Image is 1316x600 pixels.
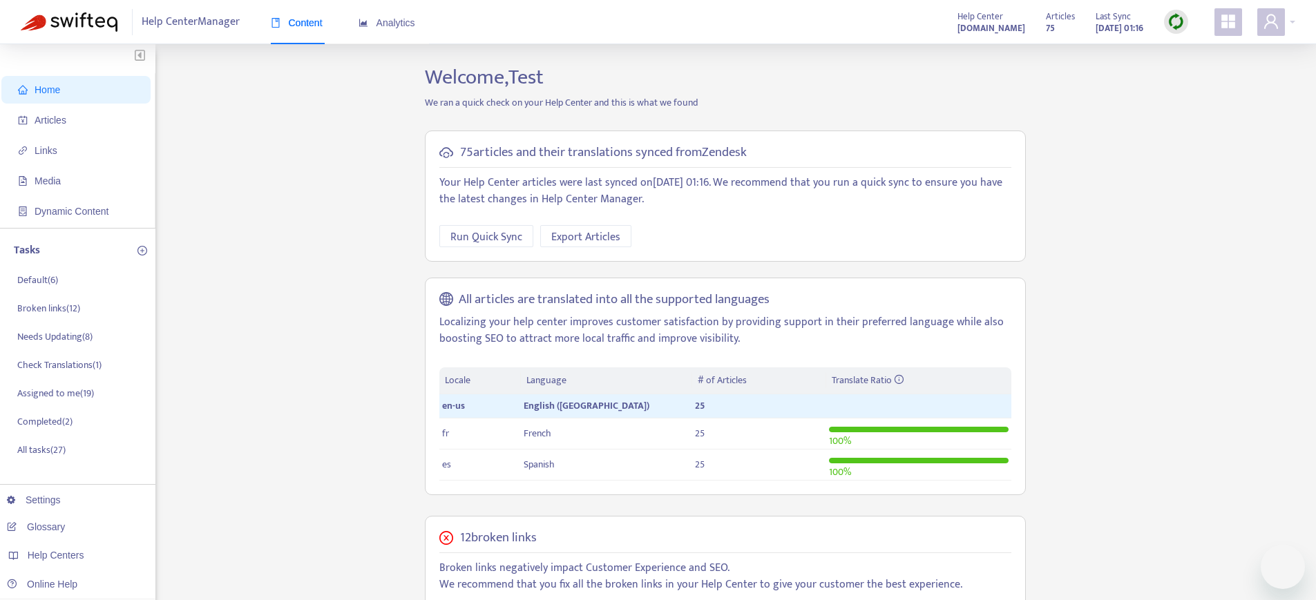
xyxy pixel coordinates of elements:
[442,456,451,472] span: es
[35,115,66,126] span: Articles
[695,425,705,441] span: 25
[524,398,649,414] span: English ([GEOGRAPHIC_DATA])
[17,329,93,344] p: Needs Updating ( 8 )
[7,579,77,590] a: Online Help
[1220,13,1237,30] span: appstore
[439,146,453,159] span: cloud-sync
[442,398,465,414] span: en-us
[540,225,631,247] button: Export Articles
[35,145,57,156] span: Links
[28,550,84,561] span: Help Centers
[524,456,555,472] span: Spanish
[439,367,521,394] th: Locale
[442,425,449,441] span: fr
[137,246,147,255] span: plus-circle
[460,530,537,546] h5: 12 broken links
[414,95,1036,110] p: We ran a quick check on your Help Center and this is what we found
[1046,9,1075,24] span: Articles
[17,301,80,316] p: Broken links ( 12 )
[1046,21,1055,36] strong: 75
[524,425,551,441] span: French
[439,175,1011,208] p: Your Help Center articles were last synced on [DATE] 01:16 . We recommend that you run a quick sy...
[692,367,826,394] th: # of Articles
[17,386,94,400] p: Assigned to me ( 19 )
[695,456,705,472] span: 25
[18,146,28,155] span: link
[829,464,851,480] span: 100 %
[829,433,851,449] span: 100 %
[271,18,280,28] span: book
[439,225,533,247] button: Run Quick Sync
[439,292,453,308] span: global
[957,21,1025,36] strong: [DOMAIN_NAME]
[17,443,66,457] p: All tasks ( 27 )
[18,176,28,186] span: file-image
[359,18,368,28] span: area-chart
[17,358,102,372] p: Check Translations ( 1 )
[14,242,40,259] p: Tasks
[957,9,1003,24] span: Help Center
[551,229,620,246] span: Export Articles
[271,17,323,28] span: Content
[21,12,117,32] img: Swifteq
[439,531,453,545] span: close-circle
[425,60,544,95] span: Welcome, Test
[18,115,28,125] span: account-book
[1096,9,1131,24] span: Last Sync
[832,373,1006,388] div: Translate Ratio
[439,314,1011,347] p: Localizing your help center improves customer satisfaction by providing support in their preferre...
[1167,13,1185,30] img: sync.dc5367851b00ba804db3.png
[18,85,28,95] span: home
[7,521,65,532] a: Glossary
[1261,545,1305,589] iframe: Button to launch messaging window
[7,494,61,505] a: Settings
[957,20,1025,36] a: [DOMAIN_NAME]
[459,292,770,308] h5: All articles are translated into all the supported languages
[17,273,58,287] p: Default ( 6 )
[450,229,522,246] span: Run Quick Sync
[359,17,415,28] span: Analytics
[35,84,60,95] span: Home
[521,367,692,394] th: Language
[35,206,108,217] span: Dynamic Content
[18,206,28,216] span: container
[17,414,73,429] p: Completed ( 2 )
[460,145,747,161] h5: 75 articles and their translations synced from Zendesk
[35,175,61,186] span: Media
[142,9,240,35] span: Help Center Manager
[1263,13,1279,30] span: user
[695,398,705,414] span: 25
[1096,21,1143,36] strong: [DATE] 01:16
[439,560,1011,593] p: Broken links negatively impact Customer Experience and SEO. We recommend that you fix all the bro...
